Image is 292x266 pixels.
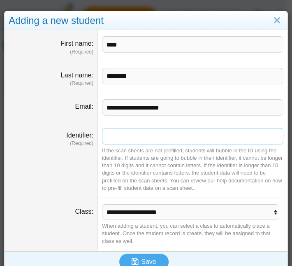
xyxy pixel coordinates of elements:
[9,80,93,87] dfn: (Required)
[75,103,93,110] label: Email
[66,132,93,139] label: Identifier
[271,14,283,28] a: Close
[102,222,283,245] div: When adding a student, you can select a class to automatically place a student. Once the student ...
[61,72,93,79] label: Last name
[141,258,156,265] span: Save
[102,147,283,192] div: If the scan sheets are not prefilled, students will bubble in the ID using the identifier. If stu...
[60,40,93,47] label: First name
[5,11,287,30] div: Adding a new student
[9,140,93,147] dfn: (Required)
[75,208,93,215] label: Class
[9,49,93,56] dfn: (Required)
